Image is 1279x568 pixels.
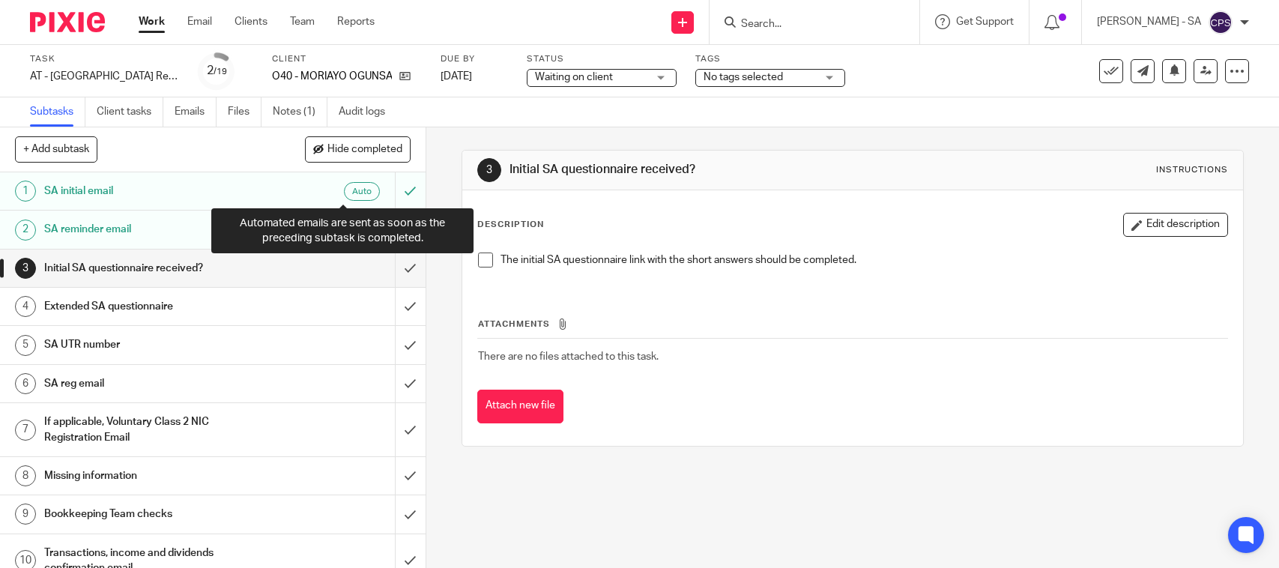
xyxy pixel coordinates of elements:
[214,67,227,76] small: /19
[327,144,402,156] span: Hide completed
[97,97,163,127] a: Client tasks
[956,16,1014,27] span: Get Support
[15,181,36,202] div: 1
[15,258,36,279] div: 3
[30,69,180,84] div: AT - SA Return - PE 05-04-2025
[441,53,508,65] label: Due by
[704,72,783,82] span: No tags selected
[501,253,1227,268] p: The initial SA questionnaire link with the short answers should be completed.
[15,420,36,441] div: 7
[44,218,268,241] h1: SA reminder email
[478,351,659,362] span: There are no files attached to this task.
[30,53,180,65] label: Task
[228,97,261,127] a: Files
[44,411,268,449] h1: If applicable, Voluntary Class 2 NIC Registration Email
[30,97,85,127] a: Subtasks
[441,71,472,82] span: [DATE]
[695,53,845,65] label: Tags
[527,53,677,65] label: Status
[337,14,375,29] a: Reports
[305,136,411,162] button: Hide completed
[15,335,36,356] div: 5
[30,12,105,32] img: Pixie
[15,373,36,394] div: 6
[339,97,396,127] a: Audit logs
[44,465,268,487] h1: Missing information
[44,180,268,202] h1: SA initial email
[30,69,180,84] div: AT - [GEOGRAPHIC_DATA] Return - PE [DATE]
[207,62,227,79] div: 2
[344,182,380,201] div: Auto
[272,53,422,65] label: Client
[44,503,268,525] h1: Bookkeeping Team checks
[272,69,392,84] p: O40 - MORIAYO OGUNSAN
[15,296,36,317] div: 4
[44,295,268,318] h1: Extended SA questionnaire
[1123,213,1228,237] button: Edit description
[535,72,613,82] span: Waiting on client
[510,162,885,178] h1: Initial SA questionnaire received?
[139,14,165,29] a: Work
[478,320,550,328] span: Attachments
[44,257,268,280] h1: Initial SA questionnaire received?
[235,14,267,29] a: Clients
[15,136,97,162] button: + Add subtask
[15,465,36,486] div: 8
[15,220,36,241] div: 2
[273,97,327,127] a: Notes (1)
[477,390,563,423] button: Attach new file
[1097,14,1201,29] p: [PERSON_NAME] - SA
[175,97,217,127] a: Emails
[290,14,315,29] a: Team
[1209,10,1233,34] img: svg%3E
[477,219,544,231] p: Description
[1156,164,1228,176] div: Instructions
[187,14,212,29] a: Email
[15,504,36,525] div: 9
[44,372,268,395] h1: SA reg email
[477,158,501,182] div: 3
[44,333,268,356] h1: SA UTR number
[740,18,874,31] input: Search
